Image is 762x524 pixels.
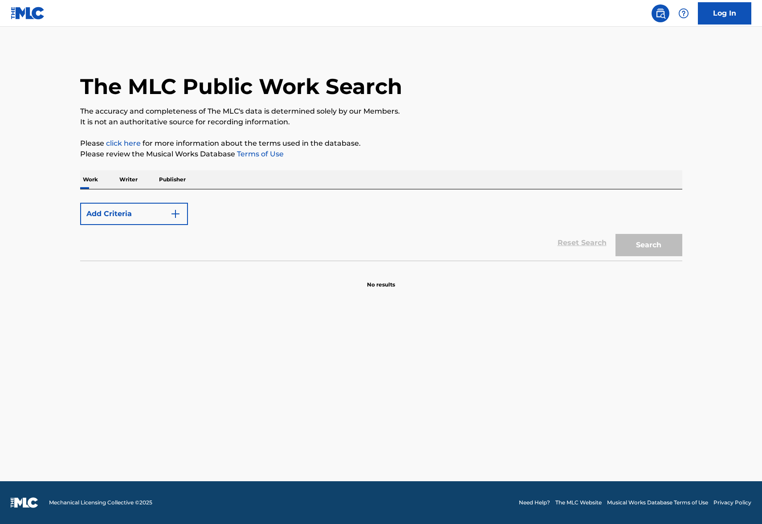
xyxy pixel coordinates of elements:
[675,4,693,22] div: Help
[117,170,140,189] p: Writer
[80,149,682,160] p: Please review the Musical Works Database
[367,270,395,289] p: No results
[80,106,682,117] p: The accuracy and completeness of The MLC's data is determined solely by our Members.
[652,4,669,22] a: Public Search
[80,73,402,100] h1: The MLC Public Work Search
[713,499,751,507] a: Privacy Policy
[11,497,38,508] img: logo
[106,139,141,147] a: click here
[655,8,666,19] img: search
[80,203,188,225] button: Add Criteria
[555,499,602,507] a: The MLC Website
[607,499,708,507] a: Musical Works Database Terms of Use
[11,7,45,20] img: MLC Logo
[519,499,550,507] a: Need Help?
[698,2,751,25] a: Log In
[80,198,682,261] form: Search Form
[49,499,152,507] span: Mechanical Licensing Collective © 2025
[80,117,682,127] p: It is not an authoritative source for recording information.
[156,170,188,189] p: Publisher
[678,8,689,19] img: help
[170,209,181,219] img: 9d2ae6d4665cec9f34b9.svg
[80,138,682,149] p: Please for more information about the terms used in the database.
[80,170,101,189] p: Work
[235,150,284,158] a: Terms of Use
